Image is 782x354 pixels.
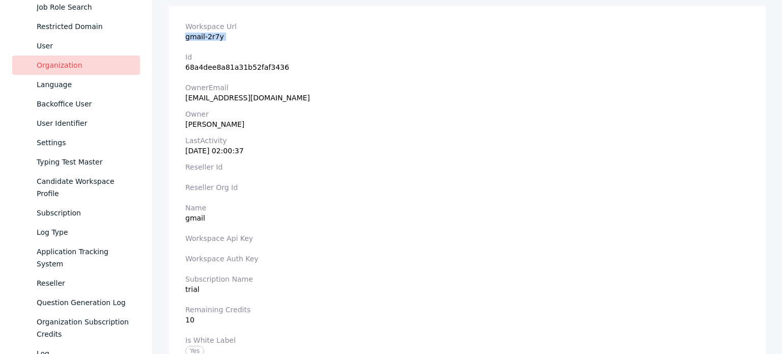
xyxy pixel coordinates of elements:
section: trial [185,275,749,293]
section: gmail-2r7y [185,22,749,41]
a: Typing Test Master [12,152,140,172]
div: Settings [37,137,132,149]
div: Question Generation Log [37,296,132,309]
div: Job Role Search [37,1,132,13]
label: ownerEmail [185,84,749,92]
a: Question Generation Log [12,293,140,312]
div: Language [37,78,132,91]
div: Reseller [37,277,132,289]
div: Subscription [37,207,132,219]
a: Application Tracking System [12,242,140,274]
label: Is White Label [185,336,749,344]
label: Workspace Api Key [185,234,749,242]
div: Backoffice User [37,98,132,110]
div: Candidate Workspace Profile [37,175,132,200]
label: Reseller Id [185,163,749,171]
div: User [37,40,132,52]
div: Organization [37,59,132,71]
a: Candidate Workspace Profile [12,172,140,203]
label: Workspace Url [185,22,749,31]
section: 68a4dee8a81a31b52faf3436 [185,53,749,71]
div: [PERSON_NAME] [185,120,749,128]
a: Organization Subscription Credits [12,312,140,344]
a: Restricted Domain [12,17,140,36]
a: Subscription [12,203,140,223]
label: Subscription Name [185,275,749,283]
a: User [12,36,140,56]
div: Application Tracking System [37,246,132,270]
a: Log Type [12,223,140,242]
section: 10 [185,306,749,324]
label: Remaining Credits [185,306,749,314]
label: Name [185,204,749,212]
a: Organization [12,56,140,75]
a: Backoffice User [12,94,140,114]
div: Organization Subscription Credits [37,316,132,340]
a: Reseller [12,274,140,293]
a: Settings [12,133,140,152]
label: Workspace Auth Key [185,255,749,263]
div: Restricted Domain [37,20,132,33]
a: User Identifier [12,114,140,133]
label: lastActivity [185,137,749,145]
a: Language [12,75,140,94]
label: Reseller Org Id [185,183,749,192]
label: owner [185,110,749,118]
div: Typing Test Master [37,156,132,168]
div: [DATE] 02:00:37 [185,147,749,155]
section: gmail [185,204,749,222]
div: [EMAIL_ADDRESS][DOMAIN_NAME] [185,94,749,102]
div: Log Type [37,226,132,238]
label: Id [185,53,749,61]
div: User Identifier [37,117,132,129]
